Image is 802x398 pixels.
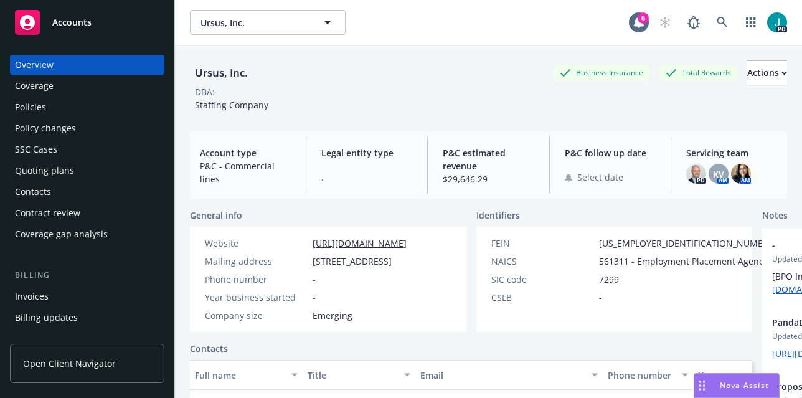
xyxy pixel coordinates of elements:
div: FEIN [491,237,594,250]
a: Contract review [10,203,164,223]
span: 7299 [599,273,619,286]
div: NAICS [491,255,594,268]
div: Overview [15,55,54,75]
div: Year business started [205,291,308,304]
a: [URL][DOMAIN_NAME] [313,237,407,249]
span: Notes [762,209,788,224]
button: Phone number [603,360,693,390]
div: Contacts [15,182,51,202]
img: photo [686,164,706,184]
a: Invoices [10,287,164,306]
a: Billing updates [10,308,164,328]
button: Key contact [693,360,752,390]
div: Drag to move [694,374,710,397]
div: Coverage [15,76,54,96]
div: Invoices [15,287,49,306]
div: Key contact [698,369,734,382]
div: Actions [747,61,787,85]
a: Contacts [190,342,228,355]
div: 6 [638,12,649,24]
div: Full name [195,369,284,382]
span: Staffing Company [195,99,268,111]
button: Ursus, Inc. [190,10,346,35]
div: Account charges [15,329,84,349]
div: CSLB [491,291,594,304]
span: [STREET_ADDRESS] [313,255,392,268]
span: Servicing team [686,146,777,159]
button: Actions [747,60,787,85]
div: Ursus, Inc. [190,65,253,81]
div: Billing updates [15,308,78,328]
span: Nova Assist [720,380,769,391]
span: $29,646.29 [443,173,534,186]
a: SSC Cases [10,140,164,159]
span: - [313,273,316,286]
div: Billing [10,269,164,282]
div: Title [308,369,397,382]
span: 561311 - Employment Placement Agencies [599,255,775,268]
span: Identifiers [476,209,520,222]
button: Email [415,360,603,390]
a: Accounts [10,5,164,40]
span: - [313,291,316,304]
a: Switch app [738,10,763,35]
span: Account type [200,146,291,159]
a: Policies [10,97,164,117]
a: Coverage [10,76,164,96]
span: KV [713,168,724,181]
span: Legal entity type [321,146,412,159]
span: P&C estimated revenue [443,146,534,173]
div: Coverage gap analysis [15,224,108,244]
div: Mailing address [205,255,308,268]
a: Report a Bug [681,10,706,35]
span: Open Client Navigator [23,357,116,370]
a: Policy changes [10,118,164,138]
button: Full name [190,360,303,390]
a: Contacts [10,182,164,202]
div: SIC code [491,273,594,286]
span: Ursus, Inc. [200,16,308,29]
span: General info [190,209,242,222]
img: photo [731,164,751,184]
div: Total Rewards [659,65,737,80]
a: Start snowing [653,10,677,35]
a: Overview [10,55,164,75]
div: DBA: - [195,85,218,98]
button: Nova Assist [694,373,780,398]
div: Phone number [608,369,674,382]
div: Phone number [205,273,308,286]
span: . [321,171,412,184]
span: Accounts [52,17,92,27]
span: Select date [577,171,623,184]
div: Website [205,237,308,250]
div: Contract review [15,203,80,223]
div: Policies [15,97,46,117]
a: Coverage gap analysis [10,224,164,244]
button: Title [303,360,415,390]
div: Business Insurance [554,65,649,80]
span: P&C - Commercial lines [200,159,291,186]
img: photo [767,12,787,32]
div: SSC Cases [15,140,57,159]
span: [US_EMPLOYER_IDENTIFICATION_NUMBER] [599,237,777,250]
span: - [599,291,602,304]
div: Company size [205,309,308,322]
a: Account charges [10,329,164,349]
a: Quoting plans [10,161,164,181]
a: Search [710,10,735,35]
span: P&C follow up date [565,146,656,159]
div: Email [420,369,584,382]
div: Quoting plans [15,161,74,181]
div: Policy changes [15,118,76,138]
span: Emerging [313,309,352,322]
